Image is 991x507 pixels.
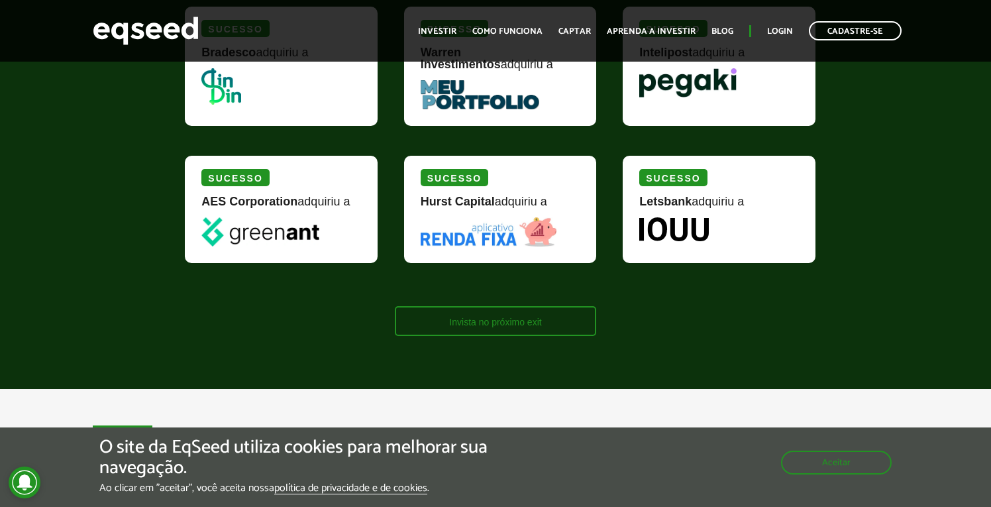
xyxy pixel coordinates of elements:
div: adquiriu a [421,196,580,217]
div: adquiriu a [639,196,798,217]
div: Sucesso [421,169,488,186]
a: Login [767,27,793,36]
h5: O site da EqSeed utiliza cookies para melhorar sua navegação. [99,437,575,479]
div: Sucesso [201,169,269,186]
div: adquiriu a [201,196,360,217]
strong: Letsbank [639,195,692,208]
strong: Hurst Capital [421,195,495,208]
div: adquiriu a [421,46,580,80]
a: Captar [558,27,591,36]
img: Pegaki [639,68,737,97]
button: Aceitar [781,451,892,475]
a: política de privacidade e de cookies [274,483,427,494]
a: Cadastre-se [809,21,902,40]
img: Renda Fixa [421,217,557,247]
img: DinDin [201,68,241,105]
a: Como funciona [472,27,543,36]
a: Invista no próximo exit [395,306,596,336]
strong: AES Corporation [201,195,297,208]
a: Blog [711,27,733,36]
img: MeuPortfolio [421,80,539,109]
p: Ao clicar em "aceitar", você aceita nossa . [99,482,575,494]
a: Investir [418,27,456,36]
img: Iouu [639,217,709,241]
img: EqSeed [93,13,199,48]
img: greenant [201,217,319,247]
div: Sucesso [639,169,707,186]
a: Aprenda a investir [607,27,696,36]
